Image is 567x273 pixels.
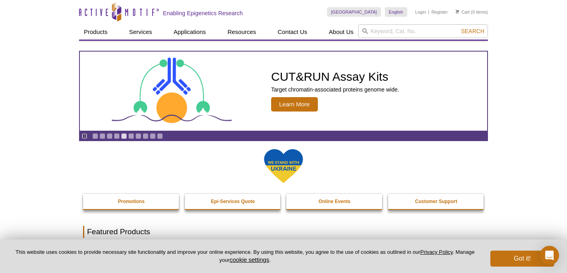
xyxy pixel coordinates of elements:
[420,249,452,255] a: Privacy Policy
[223,24,261,40] a: Resources
[456,7,488,17] li: (0 items)
[415,9,426,15] a: Login
[540,246,559,265] div: Open Intercom Messenger
[271,97,318,112] span: Learn More
[83,226,484,238] h2: Featured Products
[150,133,156,139] a: Go to slide 9
[185,194,282,209] a: Epi-Services Quote
[92,133,98,139] a: Go to slide 1
[461,28,484,34] span: Search
[83,194,180,209] a: Promotions
[99,133,105,139] a: Go to slide 2
[169,24,211,40] a: Applications
[271,86,399,93] p: Target chromatin-associated proteins genome wide.
[456,9,470,15] a: Cart
[459,28,487,35] button: Search
[157,133,163,139] a: Go to slide 10
[211,199,255,204] strong: Epi-Services Quote
[388,194,485,209] a: Customer Support
[121,133,127,139] a: Go to slide 5
[490,251,554,267] button: Got it!
[456,10,459,14] img: Your Cart
[79,24,112,40] a: Products
[80,52,487,131] article: CUT&RUN Assay Kits
[124,24,157,40] a: Services
[385,7,407,17] a: English
[163,10,243,17] h2: Enabling Epigenetics Research
[324,24,359,40] a: About Us
[428,7,429,17] li: |
[143,133,149,139] a: Go to slide 8
[13,249,477,264] p: This website uses cookies to provide necessary site functionality and improve your online experie...
[114,133,120,139] a: Go to slide 4
[431,9,448,15] a: Register
[286,194,383,209] a: Online Events
[271,71,399,83] h2: CUT&RUN Assay Kits
[118,199,145,204] strong: Promotions
[230,256,269,263] button: cookie settings
[112,55,232,128] img: CUT&RUN Assay Kits
[80,52,487,131] a: CUT&RUN Assay Kits CUT&RUN Assay Kits Target chromatin-associated proteins genome wide. Learn More
[327,7,381,17] a: [GEOGRAPHIC_DATA]
[128,133,134,139] a: Go to slide 6
[319,199,351,204] strong: Online Events
[415,199,457,204] strong: Customer Support
[273,24,312,40] a: Contact Us
[135,133,141,139] a: Go to slide 7
[81,133,87,139] a: Toggle autoplay
[358,24,488,38] input: Keyword, Cat. No.
[264,148,303,184] img: We Stand With Ukraine
[107,133,113,139] a: Go to slide 3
